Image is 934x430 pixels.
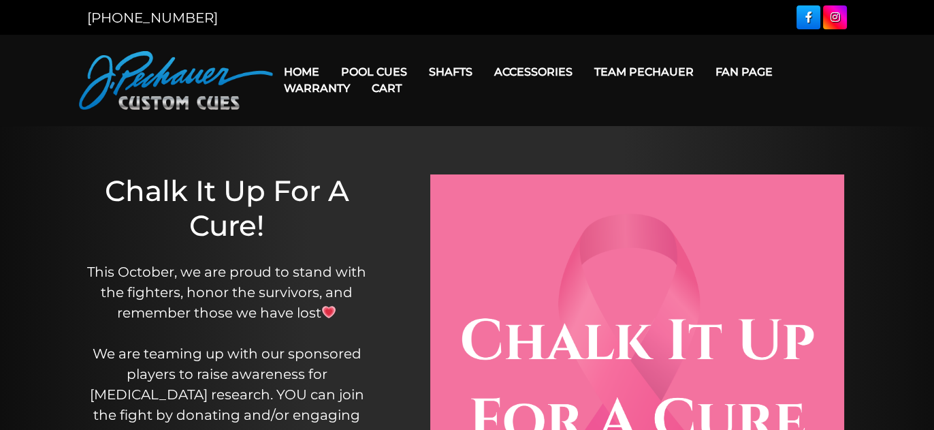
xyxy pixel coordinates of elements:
a: Fan Page [705,55,784,89]
h1: Chalk It Up For A Cure! [77,174,376,243]
a: Shafts [418,55,483,89]
img: 💗 [322,305,336,319]
a: Pool Cues [330,55,418,89]
a: Cart [361,71,413,106]
img: Pechauer Custom Cues [79,51,273,110]
a: Team Pechauer [583,55,705,89]
a: Accessories [483,55,583,89]
a: [PHONE_NUMBER] [87,10,218,26]
a: Home [273,55,330,89]
a: Warranty [273,71,361,106]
